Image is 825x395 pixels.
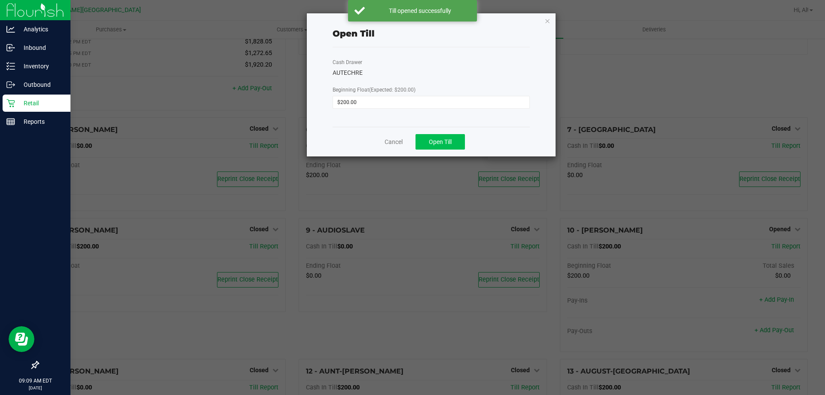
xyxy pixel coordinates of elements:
p: Inventory [15,61,67,71]
inline-svg: Reports [6,117,15,126]
p: Inbound [15,43,67,53]
p: Retail [15,98,67,108]
p: [DATE] [4,385,67,391]
inline-svg: Retail [6,99,15,107]
label: Cash Drawer [333,58,362,66]
div: AUTECHRE [333,68,530,77]
inline-svg: Outbound [6,80,15,89]
inline-svg: Inventory [6,62,15,70]
a: Cancel [385,138,403,147]
inline-svg: Analytics [6,25,15,34]
p: Outbound [15,80,67,90]
inline-svg: Inbound [6,43,15,52]
div: Open Till [333,27,375,40]
span: Beginning Float [333,87,416,93]
p: Reports [15,116,67,127]
span: (Expected: $200.00) [369,87,416,93]
div: Till opened successfully [370,6,471,15]
button: Open Till [416,134,465,150]
p: Analytics [15,24,67,34]
iframe: Resource center [9,326,34,352]
span: Open Till [429,138,452,145]
p: 09:09 AM EDT [4,377,67,385]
